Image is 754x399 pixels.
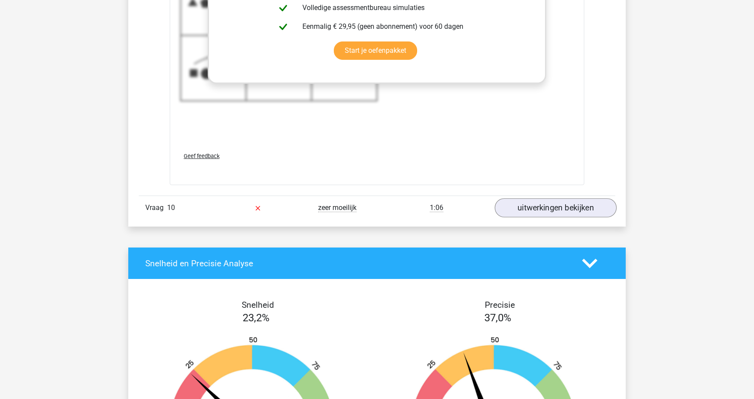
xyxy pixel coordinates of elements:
span: 23,2% [243,312,270,324]
span: 1:06 [430,203,443,212]
h4: Snelheid en Precisie Analyse [145,258,569,268]
h4: Snelheid [145,300,370,310]
a: Start je oefenpakket [334,41,417,60]
span: 10 [167,203,175,212]
span: zeer moeilijk [318,203,356,212]
span: Geef feedback [184,153,219,159]
span: Vraag [145,203,167,213]
span: 37,0% [484,312,511,324]
a: uitwerkingen bekijken [495,199,617,218]
h4: Precisie [387,300,612,310]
